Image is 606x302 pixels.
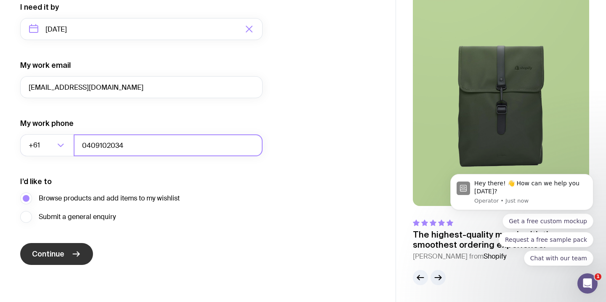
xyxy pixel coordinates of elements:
input: 0400123456 [74,134,263,156]
p: The highest-quality merch with the smoothest ordering experience. [413,230,589,250]
span: 1 [595,273,601,280]
label: My work email [20,60,71,70]
span: Submit a general enquiry [39,212,116,222]
input: Search for option [42,134,55,156]
label: My work phone [20,118,74,128]
label: I’d like to [20,176,52,187]
button: Continue [20,243,93,265]
input: you@email.com [20,76,263,98]
div: Search for option [20,134,74,156]
span: Continue [32,249,64,259]
iframe: Intercom live chat [577,273,598,294]
iframe: Intercom notifications message [438,109,606,279]
label: I need it by [20,2,59,12]
input: Select a target date [20,18,263,40]
span: Browse products and add items to my wishlist [39,193,180,203]
span: +61 [29,134,42,156]
cite: [PERSON_NAME] from [413,251,589,262]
